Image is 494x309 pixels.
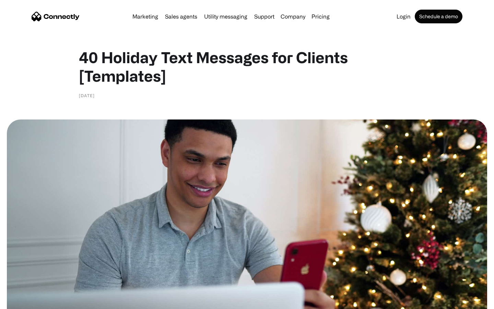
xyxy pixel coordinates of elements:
div: [DATE] [79,92,95,99]
h1: 40 Holiday Text Messages for Clients [Templates] [79,48,415,85]
a: Utility messaging [201,14,250,19]
a: Schedule a demo [415,10,462,23]
a: Sales agents [162,14,200,19]
a: Login [394,14,413,19]
div: Company [281,12,305,21]
aside: Language selected: English [7,297,41,307]
a: Support [251,14,277,19]
a: Marketing [130,14,161,19]
ul: Language list [14,297,41,307]
a: Pricing [309,14,332,19]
